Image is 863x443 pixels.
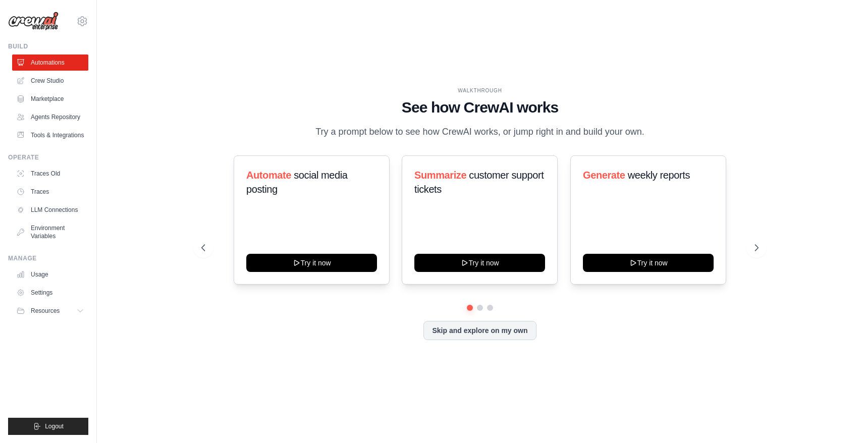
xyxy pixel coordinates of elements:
[12,165,88,182] a: Traces Old
[12,184,88,200] a: Traces
[627,170,689,181] span: weekly reports
[310,125,650,139] p: Try a prompt below to see how CrewAI works, or jump right in and build your own.
[414,170,544,195] span: customer support tickets
[12,220,88,244] a: Environment Variables
[246,170,348,195] span: social media posting
[12,266,88,283] a: Usage
[12,127,88,143] a: Tools & Integrations
[12,202,88,218] a: LLM Connections
[423,321,536,340] button: Skip and explore on my own
[12,54,88,71] a: Automations
[8,153,88,161] div: Operate
[12,285,88,301] a: Settings
[12,109,88,125] a: Agents Repository
[246,254,377,272] button: Try it now
[12,73,88,89] a: Crew Studio
[12,91,88,107] a: Marketplace
[45,422,64,430] span: Logout
[583,254,714,272] button: Try it now
[201,98,759,117] h1: See how CrewAI works
[8,42,88,50] div: Build
[31,307,60,315] span: Resources
[583,170,625,181] span: Generate
[414,254,545,272] button: Try it now
[8,418,88,435] button: Logout
[246,170,291,181] span: Automate
[201,87,759,94] div: WALKTHROUGH
[8,254,88,262] div: Manage
[8,12,59,31] img: Logo
[414,170,466,181] span: Summarize
[12,303,88,319] button: Resources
